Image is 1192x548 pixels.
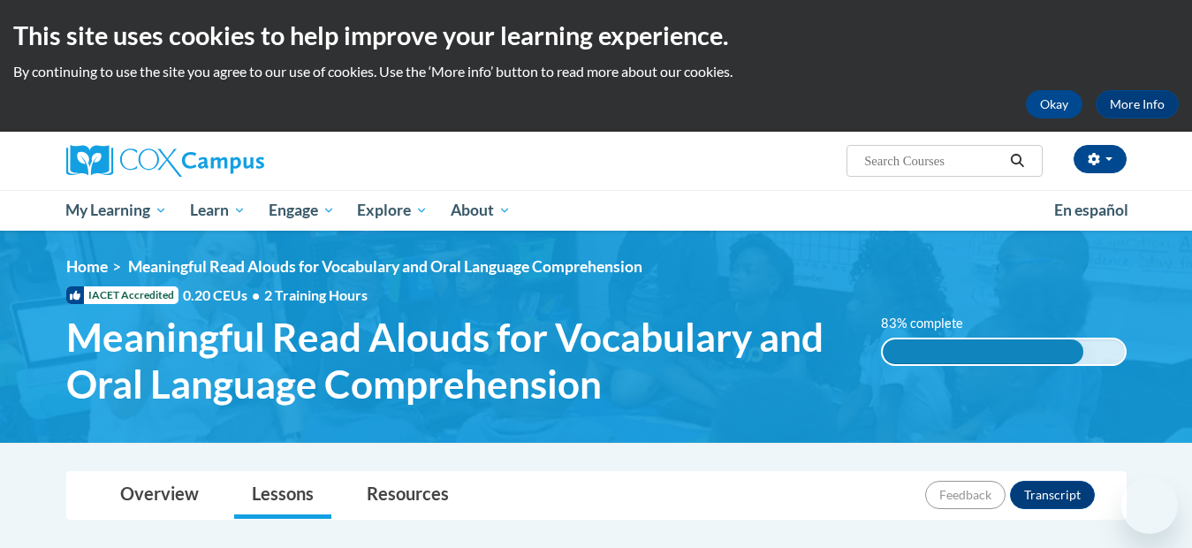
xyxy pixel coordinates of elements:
[269,200,335,221] span: Engage
[13,62,1179,81] p: By continuing to use the site you agree to our use of cookies. Use the ‘More info’ button to read...
[1074,145,1127,173] button: Account Settings
[257,190,346,231] a: Engage
[1026,90,1082,118] button: Okay
[252,286,260,303] span: •
[128,257,642,276] span: Meaningful Read Alouds for Vocabulary and Oral Language Comprehension
[349,472,467,519] a: Resources
[65,200,167,221] span: My Learning
[881,314,983,333] label: 83% complete
[451,200,511,221] span: About
[183,285,264,305] span: 0.20 CEUs
[1043,192,1140,229] a: En español
[178,190,257,231] a: Learn
[66,145,264,177] img: Cox Campus
[55,190,179,231] a: My Learning
[862,150,1004,171] input: Search Courses
[1010,481,1095,509] button: Transcript
[1054,201,1128,219] span: En español
[66,145,402,177] a: Cox Campus
[66,257,108,276] a: Home
[66,314,855,407] span: Meaningful Read Alouds for Vocabulary and Oral Language Comprehension
[40,190,1153,231] div: Main menu
[1004,150,1030,171] button: Search
[102,472,216,519] a: Overview
[234,472,331,519] a: Lessons
[357,200,428,221] span: Explore
[13,18,1179,53] h2: This site uses cookies to help improve your learning experience.
[66,286,178,304] span: IACET Accredited
[439,190,522,231] a: About
[883,339,1083,364] div: 83% complete
[264,286,368,303] span: 2 Training Hours
[925,481,1006,509] button: Feedback
[190,200,246,221] span: Learn
[345,190,439,231] a: Explore
[1096,90,1179,118] a: More Info
[1121,477,1178,534] iframe: Button to launch messaging window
